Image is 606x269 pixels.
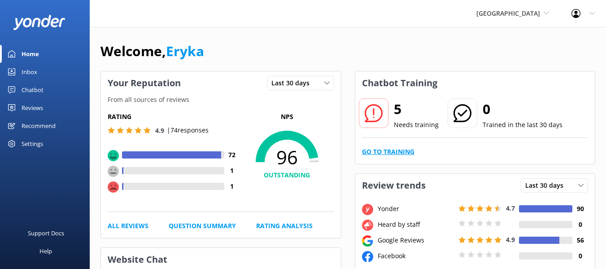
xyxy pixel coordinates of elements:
a: Rating Analysis [256,221,313,231]
div: Home [22,45,39,63]
span: Last 30 days [271,78,315,88]
h4: 1 [224,166,240,176]
h5: Rating [108,112,240,122]
h2: 0 [483,98,562,120]
h4: OUTSTANDING [240,170,334,180]
span: 96 [240,146,334,168]
h3: Review trends [355,174,432,197]
span: 4.9 [155,126,164,135]
p: NPS [240,112,334,122]
div: Yonder [375,204,456,214]
div: Facebook [375,251,456,261]
div: Help [39,242,52,260]
p: Needs training [394,120,439,130]
span: 4.7 [506,204,515,212]
a: Question Summary [169,221,236,231]
div: Settings [22,135,43,153]
h3: Your Reputation [101,71,187,95]
div: Reviews [22,99,43,117]
div: Inbox [22,63,37,81]
a: Go to Training [362,147,414,157]
p: | 74 responses [167,125,209,135]
h4: 72 [224,150,240,160]
h4: 0 [572,251,588,261]
p: Trained in the last 30 days [483,120,562,130]
h4: 0 [572,220,588,229]
div: Support Docs [28,224,64,242]
span: Last 30 days [525,181,569,190]
span: [GEOGRAPHIC_DATA] [476,9,540,18]
h1: Welcome, [100,40,204,62]
p: From all sources of reviews [101,95,341,105]
img: yonder-white-logo.png [13,15,65,30]
div: Google Reviews [375,235,456,245]
div: Recommend [22,117,56,135]
a: All Reviews [108,221,148,231]
h4: 1 [224,181,240,191]
h4: 56 [572,235,588,245]
h4: 90 [572,204,588,214]
div: Heard by staff [375,220,456,229]
h3: Chatbot Training [355,71,444,95]
span: 4.9 [506,235,515,244]
a: Eryka [166,42,204,60]
div: Chatbot [22,81,44,99]
h2: 5 [394,98,439,120]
